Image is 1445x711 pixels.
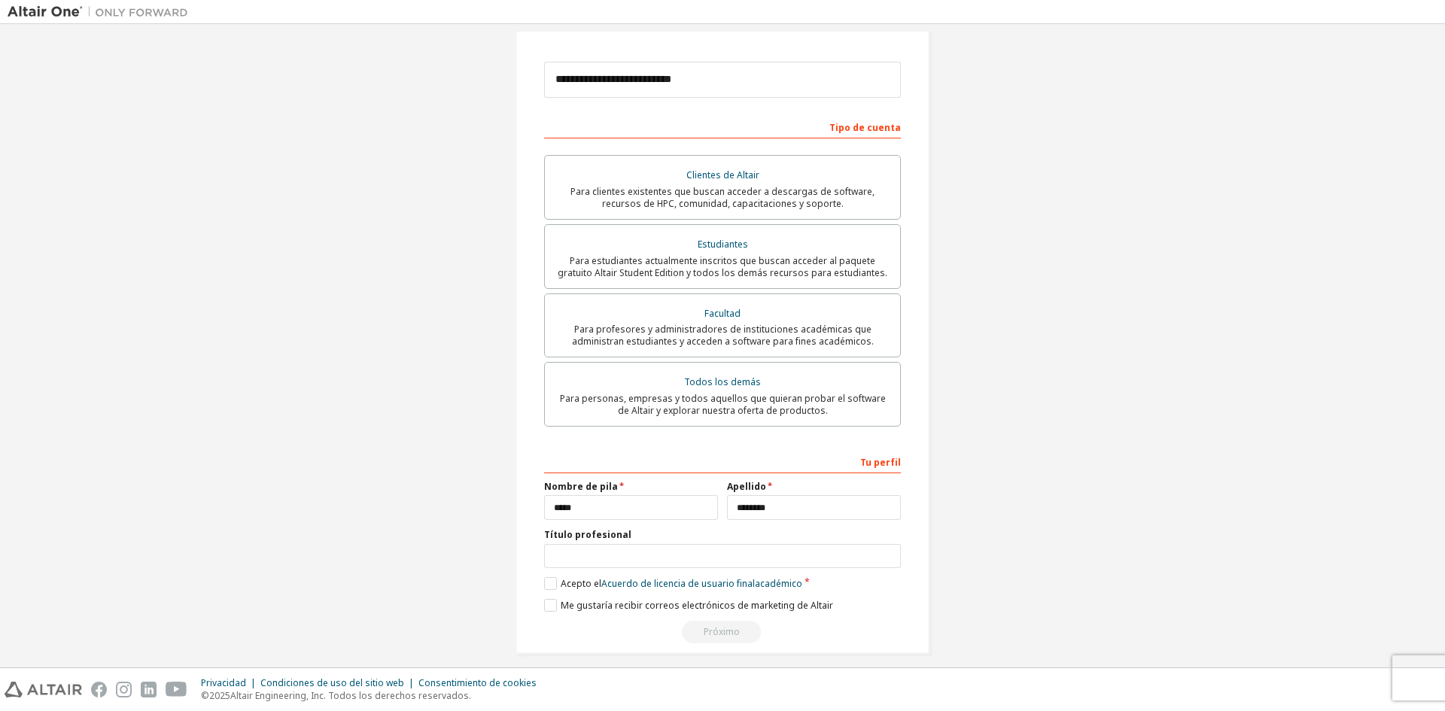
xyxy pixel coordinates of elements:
font: Altair Engineering, Inc. Todos los derechos reservados. [230,689,471,702]
font: © [201,689,209,702]
img: linkedin.svg [141,682,157,697]
font: Me gustaría recibir correos electrónicos de marketing de Altair [561,599,833,612]
img: youtube.svg [166,682,187,697]
font: Tipo de cuenta [829,121,901,134]
font: Clientes de Altair [686,169,759,181]
font: Condiciones de uso del sitio web [260,676,404,689]
font: Apellido [727,480,766,493]
font: Para estudiantes actualmente inscritos que buscan acceder al paquete gratuito Altair Student Edit... [558,254,887,279]
font: Nombre de pila [544,480,618,493]
img: facebook.svg [91,682,107,697]
font: Para clientes existentes que buscan acceder a descargas de software, recursos de HPC, comunidad, ... [570,185,875,210]
font: Consentimiento de cookies [418,676,537,689]
font: académico [755,577,802,590]
font: Acepto el [561,577,601,590]
font: Privacidad [201,676,246,689]
font: 2025 [209,689,230,702]
img: instagram.svg [116,682,132,697]
font: Título profesional [544,528,631,541]
img: Altair Uno [8,5,196,20]
font: Facultad [704,307,741,320]
img: altair_logo.svg [5,682,82,697]
font: Para personas, empresas y todos aquellos que quieran probar el software de Altair y explorar nues... [560,392,886,417]
font: Tu perfil [860,456,901,469]
div: Lea y acepte el EULA para continuar [544,621,901,643]
font: Acuerdo de licencia de usuario final [601,577,755,590]
font: Todos los demás [684,375,761,388]
font: Para profesores y administradores de instituciones académicas que administran estudiantes y acced... [572,323,874,348]
font: Estudiantes [698,238,748,251]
